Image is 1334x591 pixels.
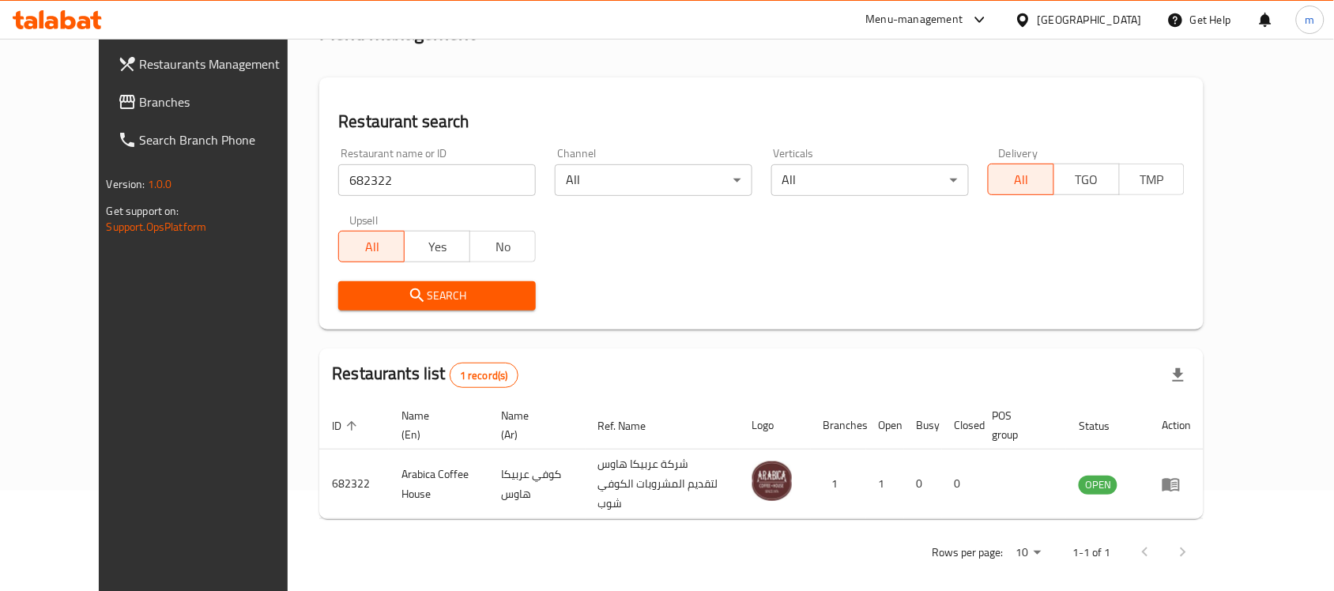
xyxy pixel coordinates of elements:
div: All [555,164,752,196]
span: ID [332,416,362,435]
td: 0 [904,450,942,519]
span: Branches [140,92,309,111]
button: Search [338,281,536,311]
span: Name (En) [401,406,469,444]
button: All [338,231,405,262]
table: enhanced table [319,401,1204,519]
img: Arabica Coffee House [752,461,792,501]
span: Search Branch Phone [140,130,309,149]
th: Logo [740,401,811,450]
span: Yes [411,235,464,258]
button: All [988,164,1054,195]
span: OPEN [1079,476,1117,494]
div: All [771,164,969,196]
button: No [469,231,536,262]
span: No [477,235,529,258]
p: 1-1 of 1 [1072,543,1110,563]
span: TMP [1126,168,1179,191]
th: Busy [904,401,942,450]
div: Export file [1159,356,1197,394]
label: Upsell [349,215,379,226]
td: شركة عربيكا هاوس لتقديم المشروبات الكوفي شوب [586,450,740,519]
span: Ref. Name [598,416,667,435]
span: m [1306,11,1315,28]
td: Arabica Coffee House [389,450,488,519]
span: Restaurants Management [140,55,309,73]
span: Search [351,286,523,306]
div: Rows per page: [1009,541,1047,565]
a: Branches [105,83,322,121]
a: Support.OpsPlatform [107,216,207,237]
h2: Menu management [319,21,475,46]
p: Rows per page: [932,543,1003,563]
span: Status [1079,416,1130,435]
th: Action [1149,401,1204,450]
button: Yes [404,231,470,262]
span: TGO [1061,168,1114,191]
button: TMP [1119,164,1185,195]
div: Menu [1162,475,1191,494]
div: Menu-management [866,10,963,29]
span: 1 record(s) [450,368,518,383]
span: All [345,235,398,258]
span: Name (Ar) [501,406,567,444]
td: 1 [811,450,866,519]
a: Restaurants Management [105,45,322,83]
td: كوفي عربيكا هاوس [488,450,586,519]
h2: Restaurants list [332,362,518,388]
td: 682322 [319,450,389,519]
span: All [995,168,1048,191]
span: POS group [993,406,1048,444]
th: Closed [942,401,980,450]
span: Get support on: [107,201,179,221]
h2: Restaurant search [338,110,1185,134]
div: OPEN [1079,476,1117,495]
div: [GEOGRAPHIC_DATA] [1038,11,1142,28]
td: 1 [866,450,904,519]
th: Branches [811,401,866,450]
span: 1.0.0 [148,174,172,194]
button: TGO [1053,164,1120,195]
input: Search for restaurant name or ID.. [338,164,536,196]
a: Search Branch Phone [105,121,322,159]
th: Open [866,401,904,450]
span: Version: [107,174,145,194]
td: 0 [942,450,980,519]
label: Delivery [999,148,1038,159]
